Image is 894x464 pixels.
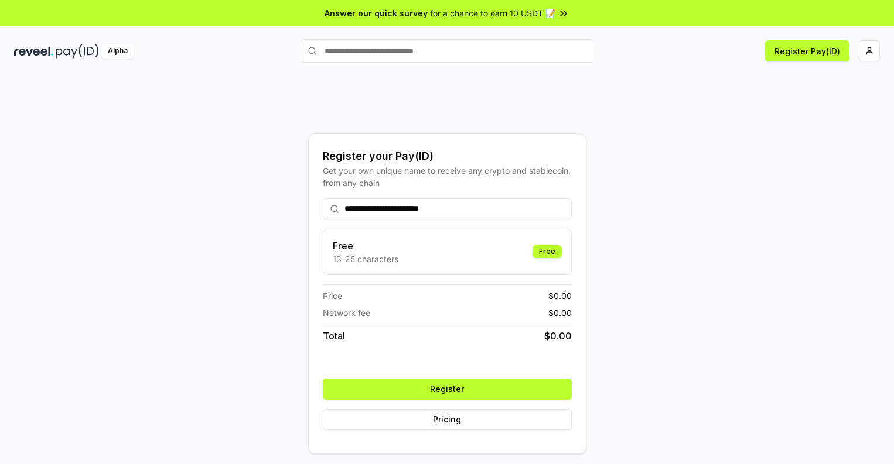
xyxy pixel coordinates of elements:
[323,148,572,164] div: Register your Pay(ID)
[323,164,572,189] div: Get your own unique name to receive any crypto and stablecoin, from any chain
[430,7,555,19] span: for a chance to earn 10 USDT 📝
[323,307,370,319] span: Network fee
[101,44,134,59] div: Alpha
[548,307,572,319] span: $ 0.00
[325,7,428,19] span: Answer our quick survey
[333,239,398,253] h3: Free
[323,379,572,400] button: Register
[533,245,562,258] div: Free
[323,290,342,302] span: Price
[323,329,345,343] span: Total
[765,40,849,61] button: Register Pay(ID)
[333,253,398,265] p: 13-25 characters
[14,44,53,59] img: reveel_dark
[323,409,572,430] button: Pricing
[548,290,572,302] span: $ 0.00
[56,44,99,59] img: pay_id
[544,329,572,343] span: $ 0.00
